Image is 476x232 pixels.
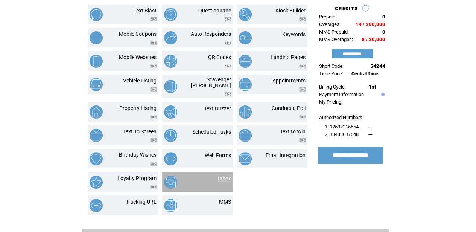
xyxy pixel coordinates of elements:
[239,105,252,119] img: conduct-a-poll.png
[319,114,363,120] span: Authorized Numbers:
[164,80,177,93] img: scavenger-hunt.png
[164,105,177,119] img: text-buzzer.png
[370,63,385,69] span: 54244
[191,31,231,37] a: Auto Responders
[208,54,231,60] a: QR Codes
[150,115,157,119] img: video.png
[198,8,231,14] a: Questionnaire
[239,31,252,44] img: keywords.png
[119,31,157,37] a: Mobile Coupons
[119,54,157,60] a: Mobile Websites
[191,76,231,89] a: Scavenger [PERSON_NAME]
[319,92,364,97] a: Payment Information
[379,93,385,96] img: help.gif
[319,99,341,105] a: My Pricing
[126,199,157,205] a: Tracking URL
[319,63,344,69] span: Short Code:
[164,8,177,21] img: questionnaire.png
[219,199,231,205] a: MMS
[204,105,231,111] a: Text Buzzer
[150,17,157,21] img: video.png
[282,31,306,37] a: Keywords
[325,124,359,130] span: 1. 12532215554
[299,138,306,142] img: video.png
[192,129,231,135] a: Scheduled Tasks
[90,8,103,21] img: text-blast.png
[362,37,385,42] span: 0 / 20,000
[225,64,231,68] img: video.png
[123,128,157,134] a: Text To Screen
[239,152,252,165] img: email-integration.png
[239,8,252,21] img: kiosk-builder.png
[90,199,103,212] img: tracking-url.png
[164,199,177,212] img: mms.png
[205,152,231,158] a: Web Forms
[319,37,353,42] span: MMS Overages:
[123,78,157,84] a: Vehicle Listing
[164,31,177,44] img: auto-responders.png
[90,176,103,189] img: loyalty-program.png
[275,8,306,14] a: Kiosk Builder
[325,131,359,137] span: 2. 18433647548
[225,17,231,21] img: video.png
[319,71,343,76] span: Time Zone:
[299,64,306,68] img: video.png
[150,162,157,166] img: video.png
[382,29,385,35] span: 0
[319,29,349,35] span: MMS Prepaid:
[271,54,306,60] a: Landing Pages
[225,41,231,45] img: video.png
[90,105,103,119] img: property-listing.png
[272,78,306,84] a: Appointments
[164,55,177,68] img: qr-codes.png
[280,128,306,134] a: Text to Win
[90,152,103,165] img: birthday-wishes.png
[90,31,103,44] img: mobile-coupons.png
[319,21,341,27] span: Overages:
[356,21,385,27] span: 14 / 200,000
[119,152,157,158] a: Birthday Wishes
[164,176,177,189] img: inbox.png
[299,17,306,21] img: video.png
[335,6,358,11] span: CREDITS
[218,176,231,182] a: Inbox
[239,78,252,91] img: appointments.png
[164,129,177,142] img: scheduled-tasks.png
[272,105,306,111] a: Conduct a Poll
[164,152,177,165] img: web-forms.png
[150,41,157,45] img: video.png
[150,138,157,142] img: video.png
[239,55,252,68] img: landing-pages.png
[351,71,378,76] span: Central Time
[90,55,103,68] img: mobile-websites.png
[150,185,157,189] img: video.png
[90,78,103,91] img: vehicle-listing.png
[369,84,376,90] span: 1st
[299,87,306,92] img: video.png
[266,152,306,158] a: Email Integration
[134,8,157,14] a: Text Blast
[299,115,306,119] img: video.png
[150,87,157,92] img: video.png
[382,14,385,20] span: 0
[150,64,157,68] img: video.png
[90,129,103,142] img: text-to-screen.png
[225,92,231,96] img: video.png
[117,175,157,181] a: Loyalty Program
[319,84,346,90] span: Billing Cycle:
[119,105,157,111] a: Property Listing
[319,14,336,20] span: Prepaid:
[239,129,252,142] img: text-to-win.png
